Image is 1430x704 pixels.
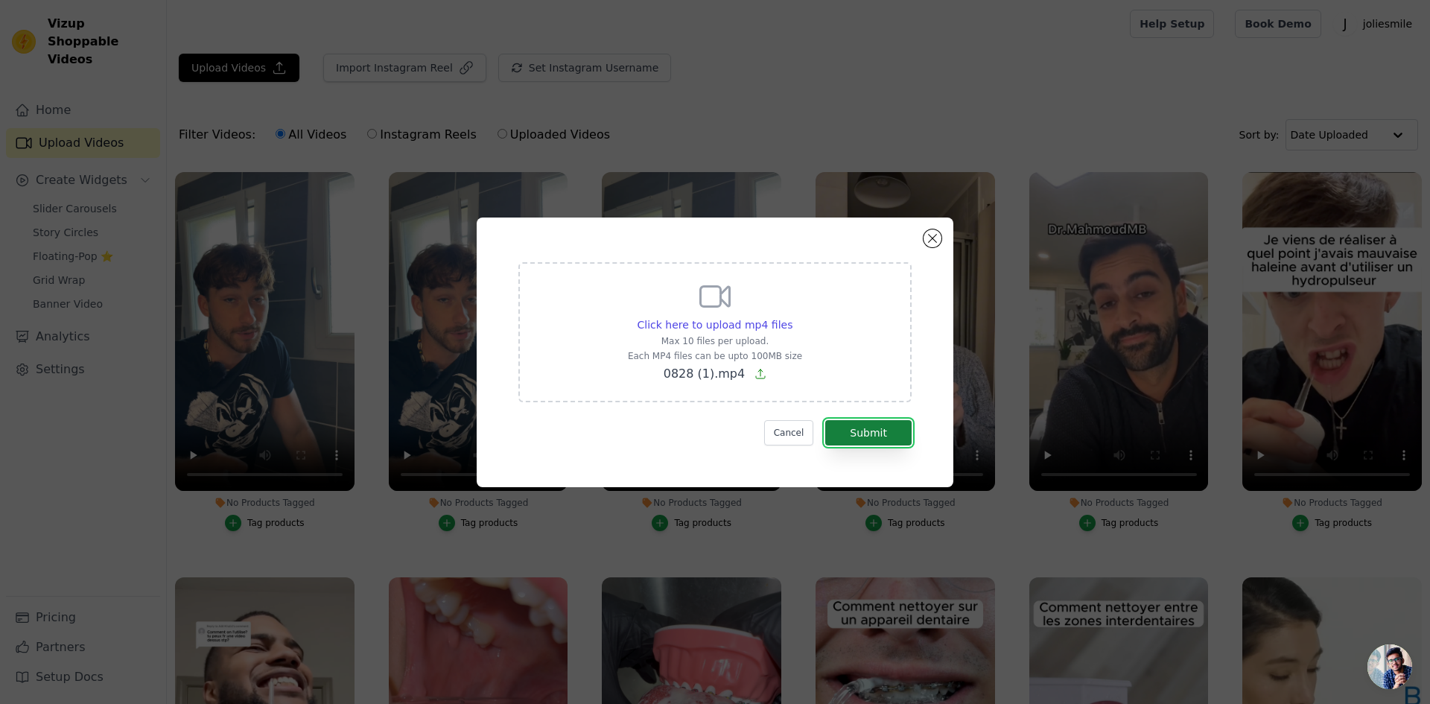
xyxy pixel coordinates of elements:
[825,420,912,445] button: Submit
[1367,644,1412,689] a: Ouvrir le chat
[664,367,745,381] span: 0828 (1).mp4
[628,350,802,362] p: Each MP4 files can be upto 100MB size
[924,229,941,247] button: Close modal
[628,335,802,347] p: Max 10 files per upload.
[638,319,793,331] span: Click here to upload mp4 files
[764,420,814,445] button: Cancel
